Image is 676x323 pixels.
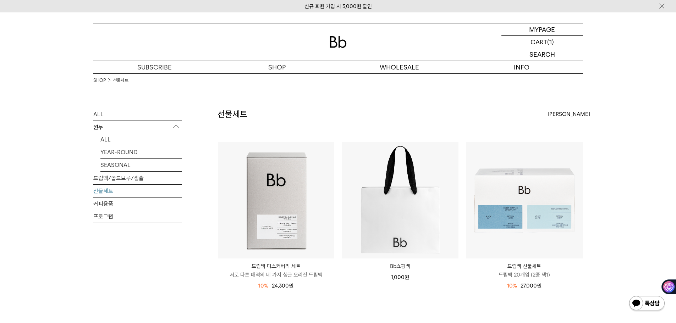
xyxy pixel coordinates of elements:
img: 드립백 선물세트 [466,142,583,258]
a: 커피용품 [93,197,182,210]
p: INFO [461,61,583,73]
span: [PERSON_NAME] [548,110,590,118]
p: 원두 [93,121,182,134]
a: 드립백/콜드브루/캡슐 [93,172,182,184]
a: MYPAGE [501,23,583,36]
a: SEASONAL [100,159,182,171]
a: 드립백 선물세트 드립백 20개입 (2종 택1) [466,262,583,279]
p: 드립백 20개입 (2종 택1) [466,271,583,279]
p: 서로 다른 매력의 네 가지 싱글 오리진 드립백 [218,271,334,279]
div: 10% [507,282,517,290]
p: WHOLESALE [338,61,461,73]
p: 드립백 선물세트 [466,262,583,271]
a: ALL [100,133,182,146]
img: 드립백 디스커버리 세트 [218,142,334,258]
a: 선물세트 [93,185,182,197]
img: 카카오톡 채널 1:1 채팅 버튼 [628,295,665,312]
span: 27,000 [521,283,542,289]
a: SUBSCRIBE [93,61,216,73]
p: 드립백 디스커버리 세트 [218,262,334,271]
img: 로고 [330,36,347,48]
a: CART (1) [501,36,583,48]
p: MYPAGE [529,23,555,35]
a: 드립백 디스커버리 세트 서로 다른 매력의 네 가지 싱글 오리진 드립백 [218,262,334,279]
a: YEAR-ROUND [100,146,182,158]
p: CART [531,36,547,48]
img: Bb쇼핑백 [342,142,458,258]
a: SHOP [93,77,106,84]
a: SHOP [216,61,338,73]
a: 프로그램 [93,210,182,223]
span: 원 [537,283,542,289]
div: 10% [258,282,268,290]
a: 선물세트 [113,77,128,84]
p: SEARCH [529,48,555,61]
span: 24,300 [272,283,293,289]
span: 1,000 [391,274,409,280]
span: 원 [289,283,293,289]
a: 신규 회원 가입 시 3,000원 할인 [304,3,372,10]
h2: 선물세트 [218,108,247,120]
span: 원 [405,274,409,280]
p: (1) [547,36,554,48]
a: Bb쇼핑백 [342,262,458,271]
a: ALL [93,108,182,121]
